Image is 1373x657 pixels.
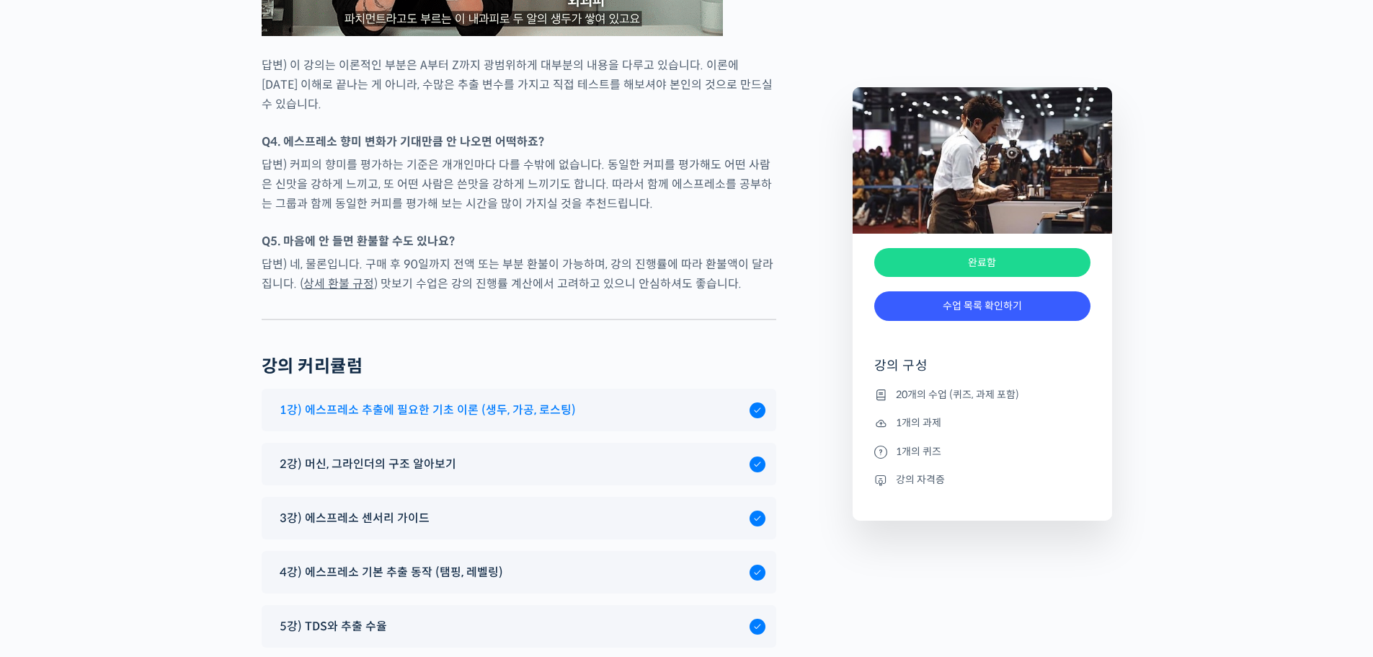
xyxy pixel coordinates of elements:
a: 상세 환불 규정 [303,276,374,291]
a: 1강) 에스프레소 추출에 필요한 기초 이론 (생두, 가공, 로스팅) [272,400,765,420]
a: 5강) TDS와 추출 수율 [272,617,765,636]
span: 5강) TDS와 추출 수율 [280,617,387,636]
strong: Q5. 마음에 안 들면 환불할 수도 있나요? [262,234,455,249]
span: 홈 [45,479,54,490]
p: 답변) 커피의 향미를 평가하는 기준은 개개인마다 다를 수밖에 없습니다. 동일한 커피를 평가해도 어떤 사람은 신맛을 강하게 느끼고, 또 어떤 사람은 쓴맛을 강하게 느끼기도 합니... [262,155,776,213]
span: 대화 [132,480,149,491]
div: 완료함 [874,248,1090,278]
a: 설정 [186,457,277,493]
li: 1개의 퀴즈 [874,443,1090,460]
li: 1개의 과제 [874,415,1090,432]
a: 수업 목록 확인하기 [874,291,1090,321]
span: 설정 [223,479,240,490]
a: 4강) 에스프레소 기본 추출 동작 (탬핑, 레벨링) [272,563,765,582]
a: 3강) 에스프레소 센서리 가이드 [272,508,765,528]
li: 강의 자격증 [874,471,1090,488]
a: 대화 [95,457,186,493]
strong: Q4. 에스프레소 향미 변화가 기대만큼 안 나오면 어떡하죠? [262,134,544,149]
li: 20개의 수업 (퀴즈, 과제 포함) [874,386,1090,403]
span: 1강) 에스프레소 추출에 필요한 기초 이론 (생두, 가공, 로스팅) [280,400,576,420]
h2: 강의 커리큘럼 [262,356,363,377]
p: 답변) 네, 물론입니다. 구매 후 90일까지 전액 또는 부분 환불이 가능하며, 강의 진행률에 따라 환불액이 달라집니다. ( ) 맛보기 수업은 강의 진행률 계산에서 고려하고 있... [262,255,776,294]
a: 2강) 머신, 그라인더의 구조 알아보기 [272,454,765,474]
a: 홈 [4,457,95,493]
p: 답변) 이 강의는 이론적인 부분은 A부터 Z까지 광범위하게 대부분의 내용을 다루고 있습니다. 이론에 [DATE] 이해로 끝나는 게 아니라, 수많은 추출 변수를 가지고 직접 테... [262,56,776,114]
span: 4강) 에스프레소 기본 추출 동작 (탬핑, 레벨링) [280,563,503,582]
span: 2강) 머신, 그라인더의 구조 알아보기 [280,454,456,474]
span: 3강) 에스프레소 센서리 가이드 [280,508,430,528]
h4: 강의 구성 [874,357,1090,386]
